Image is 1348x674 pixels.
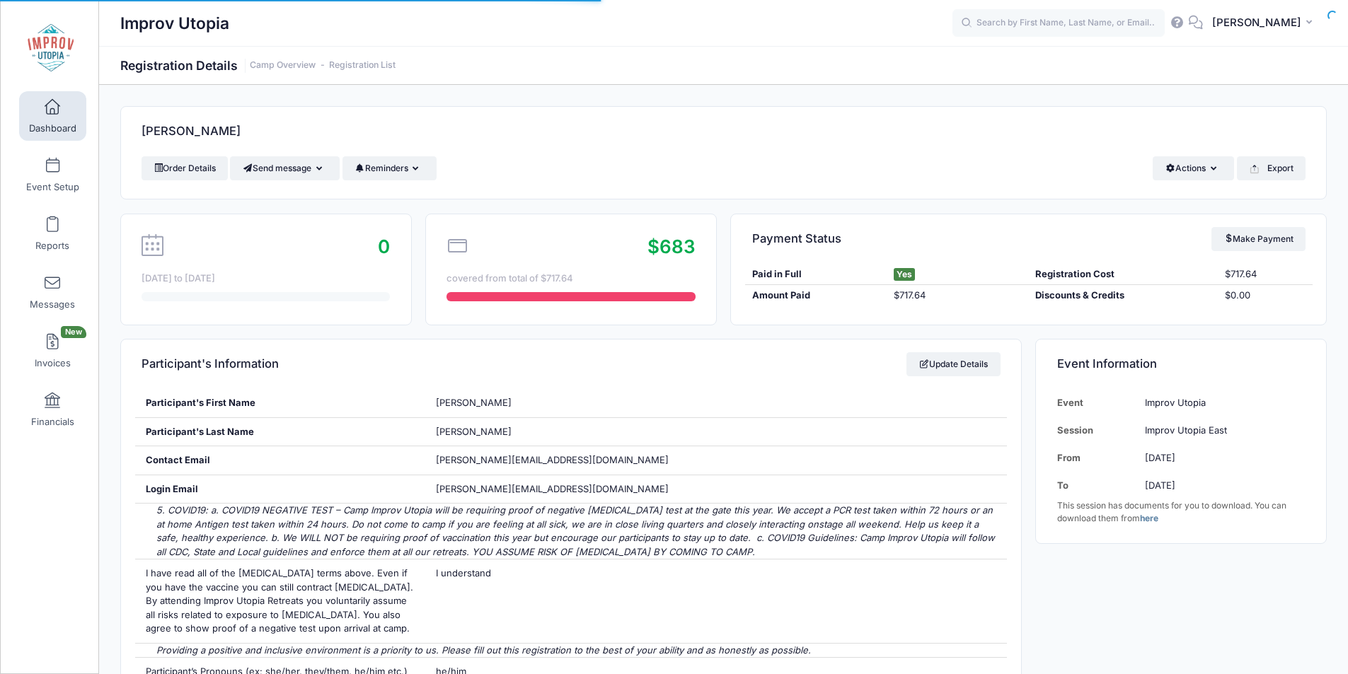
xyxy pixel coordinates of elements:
[436,482,669,496] span: [PERSON_NAME][EMAIL_ADDRESS][DOMAIN_NAME]
[1218,289,1313,303] div: $0.00
[342,156,437,180] button: Reminders
[19,326,86,376] a: InvoicesNew
[1211,227,1306,251] a: Make Payment
[142,272,390,286] div: [DATE] to [DATE]
[135,389,426,417] div: Participant's First Name
[745,267,887,281] div: Paid in Full
[29,122,76,134] span: Dashboard
[1218,267,1313,281] div: $717.64
[35,240,69,252] span: Reports
[952,9,1165,37] input: Search by First Name, Last Name, or Email...
[1057,344,1157,385] h4: Event Information
[61,326,86,338] span: New
[142,112,241,152] h4: [PERSON_NAME]
[250,60,316,71] a: Camp Overview
[1138,444,1306,472] td: [DATE]
[906,352,1001,376] a: Update Details
[1057,472,1138,499] td: To
[142,156,228,180] a: Order Details
[142,344,279,385] h4: Participant's Information
[329,60,396,71] a: Registration List
[436,454,669,465] span: [PERSON_NAME][EMAIL_ADDRESS][DOMAIN_NAME]
[1212,15,1301,30] span: [PERSON_NAME]
[135,475,426,504] div: Login Email
[26,181,79,193] span: Event Setup
[1203,7,1327,40] button: [PERSON_NAME]
[24,22,77,75] img: Improv Utopia
[19,385,86,434] a: Financials
[436,397,512,408] span: [PERSON_NAME]
[1057,499,1306,525] div: This session has documents for you to download. You can download them from
[31,416,74,428] span: Financials
[19,267,86,317] a: Messages
[894,268,915,281] span: Yes
[19,209,86,258] a: Reports
[135,418,426,446] div: Participant's Last Name
[436,567,491,579] span: I understand
[230,156,340,180] button: Send message
[752,219,841,259] h4: Payment Status
[447,272,695,286] div: covered from total of $717.64
[436,426,512,437] span: [PERSON_NAME]
[887,289,1028,303] div: $717.64
[135,446,426,475] div: Contact Email
[1237,156,1306,180] button: Export
[647,236,696,257] span: $683
[120,7,229,40] h1: Improv Utopia
[1057,417,1138,444] td: Session
[1138,389,1306,417] td: Improv Utopia
[1153,156,1234,180] button: Actions
[19,91,86,141] a: Dashboard
[1057,389,1138,417] td: Event
[1140,513,1158,523] a: here
[35,357,71,369] span: Invoices
[1029,267,1218,281] div: Registration Cost
[1138,472,1306,499] td: [DATE]
[135,559,426,643] div: I have read all of the [MEDICAL_DATA] terms above. Even if you have the vaccine you can still con...
[135,644,1008,658] div: Providing a positive and inclusive environment is a priority to us. Please fill out this registra...
[135,504,1008,559] div: 5. COVID19: a. COVID19 NEGATIVE TEST – Camp Improv Utopia will be requiring proof of negative [ME...
[1057,444,1138,472] td: From
[745,289,887,303] div: Amount Paid
[378,236,390,257] span: 0
[1029,289,1218,303] div: Discounts & Credits
[1,15,100,82] a: Improv Utopia
[30,298,75,310] span: Messages
[1138,417,1306,444] td: Improv Utopia East
[120,58,396,73] h1: Registration Details
[19,150,86,199] a: Event Setup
